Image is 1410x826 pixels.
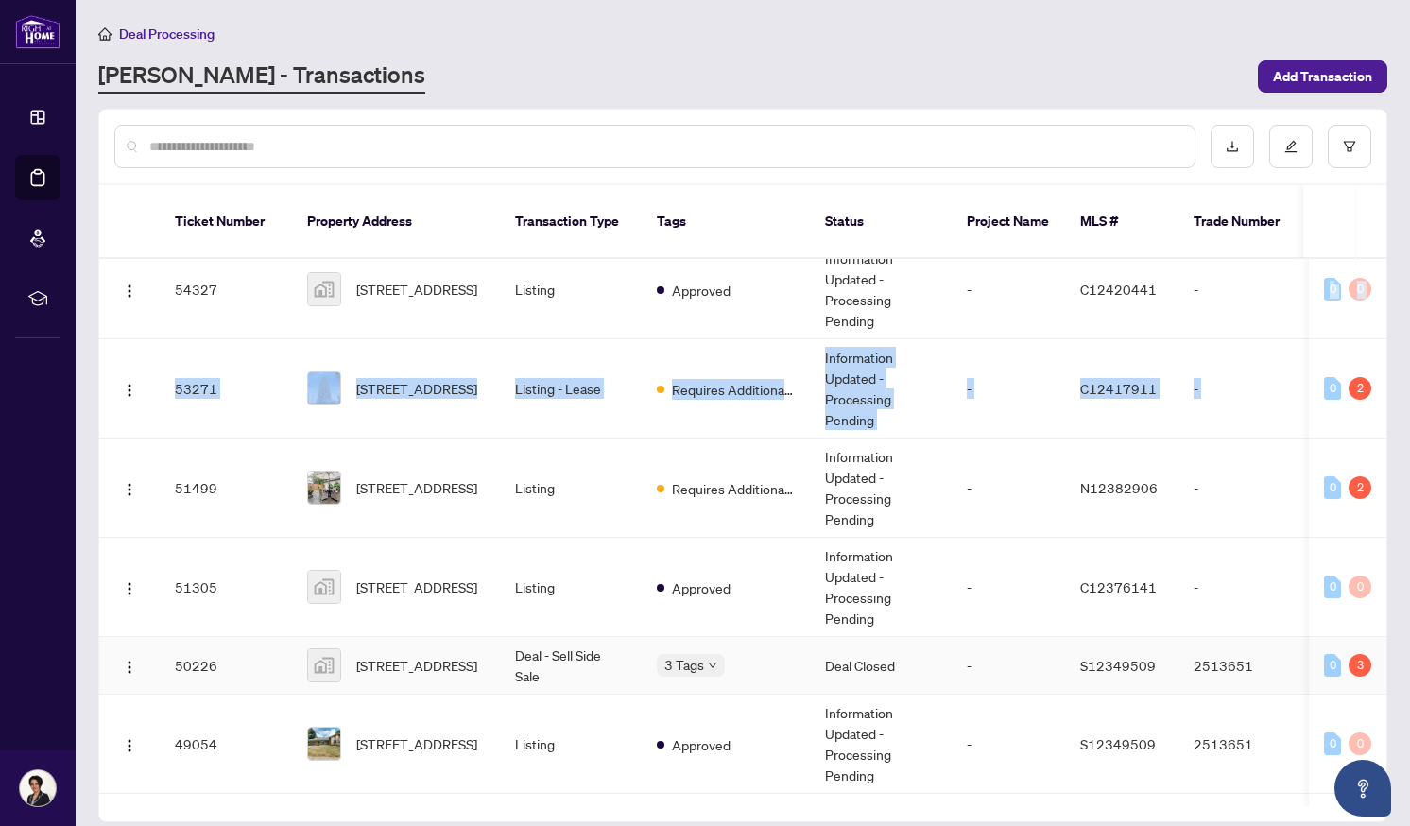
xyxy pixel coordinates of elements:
span: Deal Processing [119,26,215,43]
img: Logo [122,482,137,497]
span: Add Transaction [1273,61,1372,92]
div: 0 [1324,576,1341,598]
div: 0 [1324,377,1341,400]
td: - [1178,339,1311,439]
button: download [1211,125,1254,168]
th: Property Address [292,185,500,259]
span: download [1226,140,1239,153]
td: - [1178,538,1311,637]
span: Approved [672,280,731,301]
span: down [708,661,717,670]
span: C12420441 [1080,281,1157,298]
td: 49054 [160,695,292,794]
td: 53271 [160,339,292,439]
td: 51499 [160,439,292,538]
td: - [952,637,1065,695]
span: 3 Tags [664,654,704,676]
div: 0 [1349,576,1371,598]
img: thumbnail-img [308,273,340,305]
img: Logo [122,284,137,299]
td: - [952,439,1065,538]
td: Listing [500,538,642,637]
td: 50226 [160,637,292,695]
span: [STREET_ADDRESS] [356,655,477,676]
th: Tags [642,185,810,259]
td: - [1178,240,1311,339]
img: thumbnail-img [308,649,340,681]
td: Information Updated - Processing Pending [810,240,952,339]
img: Logo [122,660,137,675]
span: N12382906 [1080,479,1158,496]
span: home [98,27,112,41]
td: - [952,695,1065,794]
span: Approved [672,734,731,755]
div: 3 [1349,654,1371,677]
td: Listing - Lease [500,339,642,439]
td: - [952,240,1065,339]
div: 2 [1349,377,1371,400]
img: Logo [122,383,137,398]
span: C12417911 [1080,380,1157,397]
td: Information Updated - Processing Pending [810,695,952,794]
th: Trade Number [1178,185,1311,259]
td: Listing [500,695,642,794]
span: [STREET_ADDRESS] [356,733,477,754]
button: Logo [114,729,145,759]
span: [STREET_ADDRESS] [356,576,477,597]
td: - [952,339,1065,439]
img: Profile Icon [20,770,56,806]
td: 51305 [160,538,292,637]
span: Approved [672,577,731,598]
span: edit [1284,140,1298,153]
td: - [1178,439,1311,538]
td: Information Updated - Processing Pending [810,439,952,538]
button: Add Transaction [1258,60,1387,93]
img: logo [15,14,60,49]
img: Logo [122,738,137,753]
div: 0 [1349,278,1371,301]
td: Listing [500,240,642,339]
button: Logo [114,373,145,404]
span: [STREET_ADDRESS] [356,477,477,498]
th: Project Name [952,185,1065,259]
td: Information Updated - Processing Pending [810,538,952,637]
td: Deal Closed [810,637,952,695]
span: S12349509 [1080,735,1156,752]
span: Requires Additional Docs [672,478,795,499]
img: thumbnail-img [308,728,340,760]
td: 54327 [160,240,292,339]
td: Deal - Sell Side Sale [500,637,642,695]
div: 0 [1324,476,1341,499]
div: 0 [1349,732,1371,755]
td: 2513651 [1178,695,1311,794]
button: Logo [114,572,145,602]
img: Logo [122,581,137,596]
img: thumbnail-img [308,372,340,404]
th: Transaction Type [500,185,642,259]
td: 2513651 [1178,637,1311,695]
img: thumbnail-img [308,571,340,603]
div: 0 [1324,732,1341,755]
div: 0 [1324,278,1341,301]
th: Ticket Number [160,185,292,259]
span: [STREET_ADDRESS] [356,378,477,399]
button: filter [1328,125,1371,168]
button: Open asap [1334,760,1391,817]
span: S12349509 [1080,657,1156,674]
td: - [952,538,1065,637]
td: Listing [500,439,642,538]
div: 2 [1349,476,1371,499]
button: Logo [114,650,145,680]
span: filter [1343,140,1356,153]
span: Requires Additional Docs [672,379,795,400]
td: Information Updated - Processing Pending [810,339,952,439]
div: 0 [1324,654,1341,677]
a: [PERSON_NAME] - Transactions [98,60,425,94]
span: [STREET_ADDRESS] [356,279,477,300]
button: Logo [114,473,145,503]
button: edit [1269,125,1313,168]
img: thumbnail-img [308,472,340,504]
th: Status [810,185,952,259]
span: C12376141 [1080,578,1157,595]
button: Logo [114,274,145,304]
